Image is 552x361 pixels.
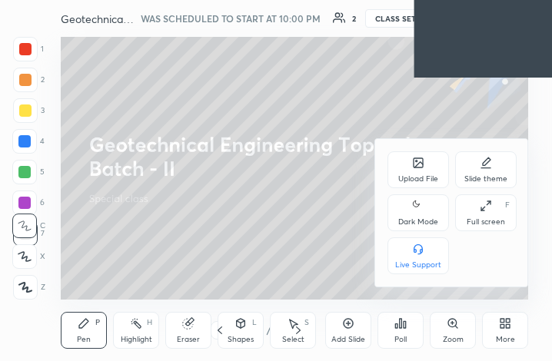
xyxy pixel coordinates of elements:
div: Upload File [398,175,438,183]
div: Live Support [395,261,441,269]
div: Full screen [467,218,505,226]
div: Dark Mode [398,218,438,226]
div: Slide theme [464,175,507,183]
div: F [505,201,510,209]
